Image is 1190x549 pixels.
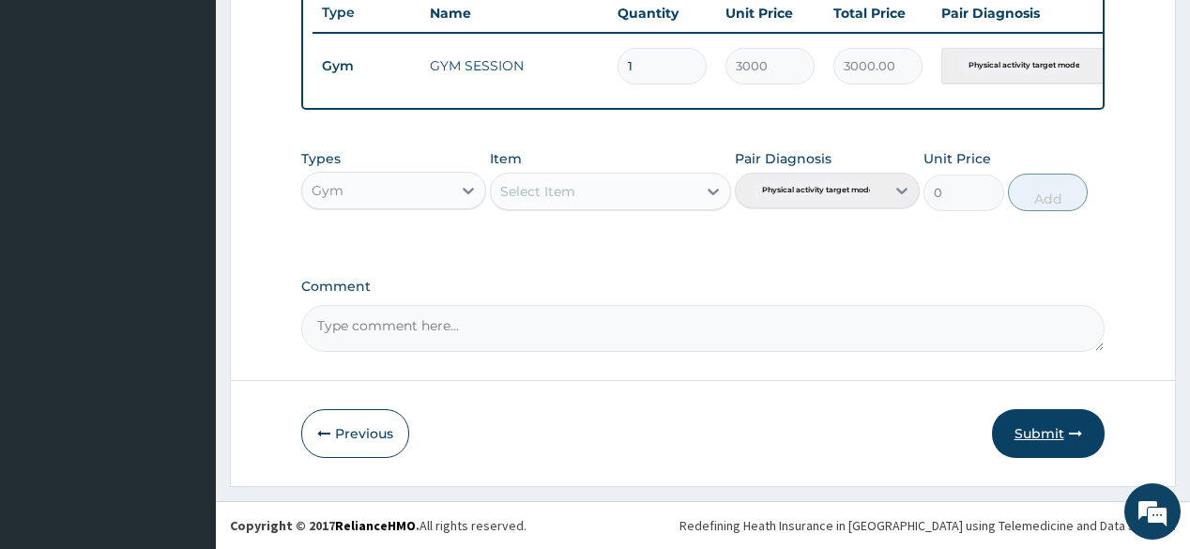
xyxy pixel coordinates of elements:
div: Minimize live chat window [308,9,353,54]
label: Unit Price [923,149,991,168]
span: We're online! [109,159,259,348]
footer: All rights reserved. [216,501,1190,549]
img: d_794563401_company_1708531726252_794563401 [35,94,76,141]
label: Types [301,151,341,167]
button: Submit [992,409,1105,458]
label: Comment [301,279,1104,295]
button: Add [1008,174,1089,211]
textarea: Type your message and hit 'Enter' [9,357,358,422]
label: Item [490,149,522,168]
label: Pair Diagnosis [735,149,831,168]
button: Previous [301,409,409,458]
td: GYM SESSION [420,47,608,84]
div: Gym [312,181,343,200]
div: Redefining Heath Insurance in [GEOGRAPHIC_DATA] using Telemedicine and Data Science! [679,516,1176,535]
a: RelianceHMO [335,517,416,534]
strong: Copyright © 2017 . [230,517,420,534]
div: Chat with us now [98,105,315,130]
td: Gym [313,49,420,84]
div: Select Item [500,182,575,201]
